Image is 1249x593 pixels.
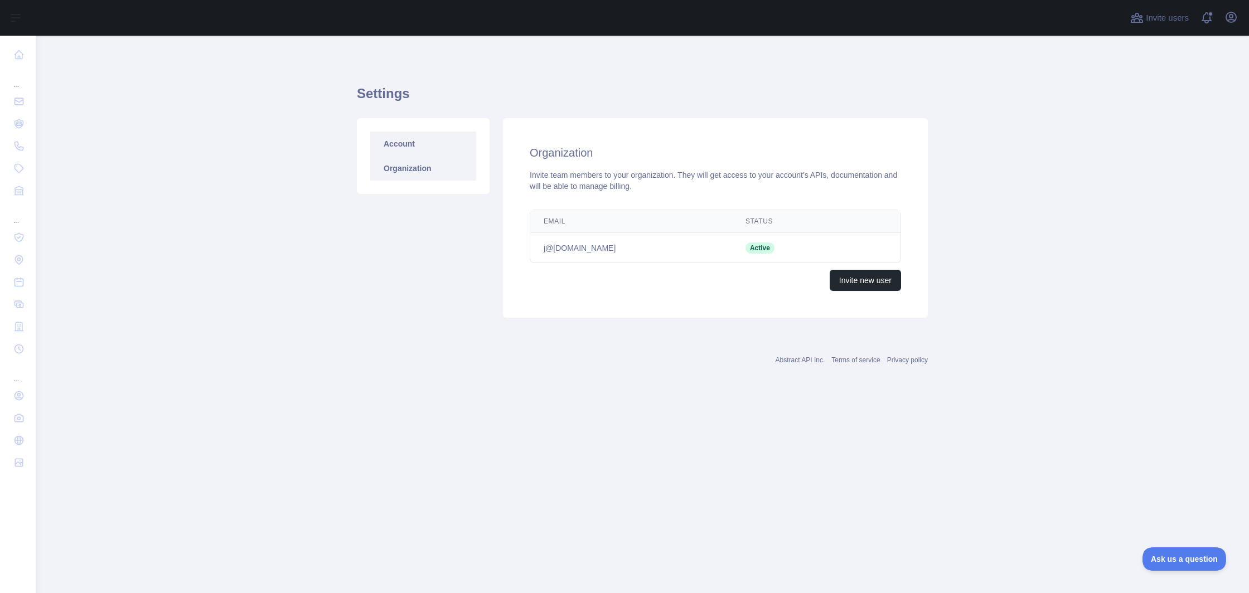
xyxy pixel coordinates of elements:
span: Active [745,242,774,254]
a: Privacy policy [887,356,928,364]
h1: Settings [357,85,928,111]
div: ... [9,67,27,89]
button: Invite new user [830,270,901,291]
a: Organization [370,156,476,181]
button: Invite users [1128,9,1191,27]
a: Abstract API Inc. [776,356,825,364]
th: Email [530,210,732,233]
div: Invite team members to your organization. They will get access to your account's APIs, documentat... [530,169,901,192]
td: j@[DOMAIN_NAME] [530,233,732,263]
h2: Organization [530,145,901,161]
div: ... [9,361,27,383]
a: Account [370,132,476,156]
iframe: Toggle Customer Support [1143,547,1227,571]
a: Terms of service [831,356,880,364]
div: ... [9,203,27,225]
span: Invite users [1146,12,1189,25]
th: Status [732,210,846,233]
